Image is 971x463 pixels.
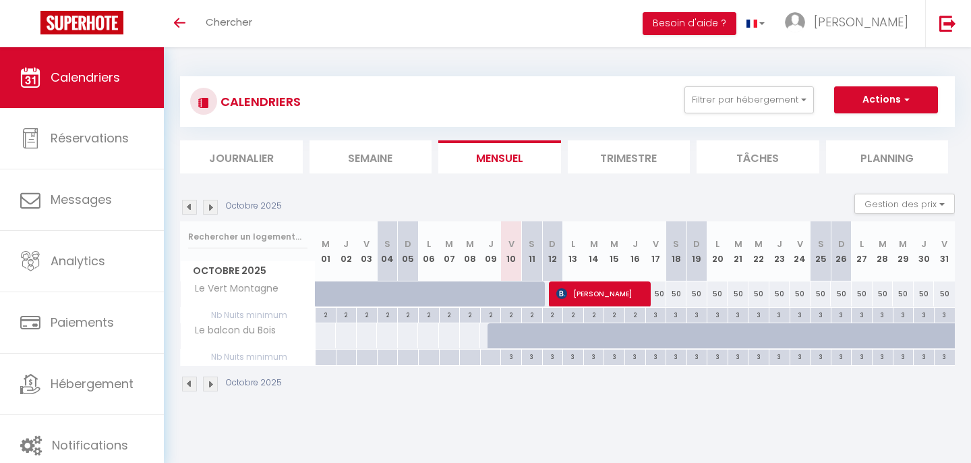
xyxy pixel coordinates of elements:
span: Octobre 2025 [181,261,315,281]
div: 3 [935,350,955,362]
th: 15 [604,221,625,281]
div: 50 [873,281,893,306]
p: Octobre 2025 [226,377,282,389]
button: Actions [834,86,938,113]
li: Journalier [180,140,303,173]
li: Mensuel [438,140,561,173]
th: 17 [645,221,666,281]
th: 04 [377,221,398,281]
li: Semaine [310,140,432,173]
div: 3 [687,350,707,362]
th: 26 [831,221,852,281]
div: 3 [790,350,811,362]
div: 3 [646,350,666,362]
div: 3 [831,350,852,362]
div: 50 [645,281,666,306]
div: 50 [707,281,728,306]
div: 3 [584,350,604,362]
div: 3 [707,350,728,362]
abbr: M [879,238,887,250]
abbr: L [860,238,864,250]
div: 3 [914,308,934,321]
div: 50 [769,281,790,306]
th: 05 [398,221,419,281]
th: 24 [790,221,811,281]
span: Paiements [51,314,114,331]
div: 2 [481,308,501,321]
div: 50 [666,281,687,306]
div: 50 [811,281,831,306]
div: 3 [563,350,583,362]
th: 22 [748,221,769,281]
abbr: L [571,238,575,250]
th: 12 [542,221,563,281]
th: 08 [460,221,481,281]
div: 2 [460,308,480,321]
input: Rechercher un logement... [188,225,307,249]
div: 3 [748,350,769,362]
div: 2 [501,308,521,321]
abbr: M [610,238,618,250]
div: 3 [852,350,872,362]
abbr: S [818,238,824,250]
div: 50 [728,281,748,306]
div: 3 [873,308,893,321]
th: 02 [336,221,357,281]
abbr: L [427,238,431,250]
abbr: V [941,238,947,250]
th: 03 [357,221,378,281]
abbr: M [755,238,763,250]
div: 2 [357,308,377,321]
span: [PERSON_NAME] [814,13,908,30]
img: ... [785,12,805,32]
th: 09 [480,221,501,281]
div: 3 [811,350,831,362]
th: 13 [563,221,584,281]
button: Besoin d'aide ? [643,12,736,35]
th: 01 [316,221,336,281]
abbr: D [693,238,700,250]
div: 2 [522,308,542,321]
div: 3 [852,308,872,321]
div: 2 [419,308,439,321]
abbr: S [384,238,390,250]
span: Notifications [52,437,128,454]
th: 23 [769,221,790,281]
div: 3 [811,308,831,321]
span: Réservations [51,130,129,146]
div: 2 [563,308,583,321]
div: 3 [625,350,645,362]
abbr: D [549,238,556,250]
th: 25 [811,221,831,281]
button: Filtrer par hébergement [684,86,814,113]
abbr: M [466,238,474,250]
span: Nb Nuits minimum [181,308,315,323]
div: 3 [707,308,728,321]
abbr: J [921,238,926,250]
div: 3 [687,308,707,321]
div: 50 [748,281,769,306]
abbr: D [838,238,845,250]
div: 2 [625,308,645,321]
div: 3 [728,350,748,362]
span: Hébergement [51,375,134,392]
th: 14 [583,221,604,281]
div: 3 [748,308,769,321]
div: 3 [646,308,666,321]
abbr: J [488,238,494,250]
div: 50 [852,281,873,306]
p: Octobre 2025 [226,200,282,213]
div: 3 [935,308,955,321]
div: 3 [728,308,748,321]
th: 28 [873,221,893,281]
th: 07 [439,221,460,281]
div: 3 [501,350,521,362]
div: 3 [790,308,811,321]
th: 20 [707,221,728,281]
abbr: J [777,238,782,250]
div: 2 [543,308,563,321]
li: Trimestre [568,140,690,173]
abbr: M [590,238,598,250]
div: 3 [893,308,914,321]
div: 3 [522,350,542,362]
